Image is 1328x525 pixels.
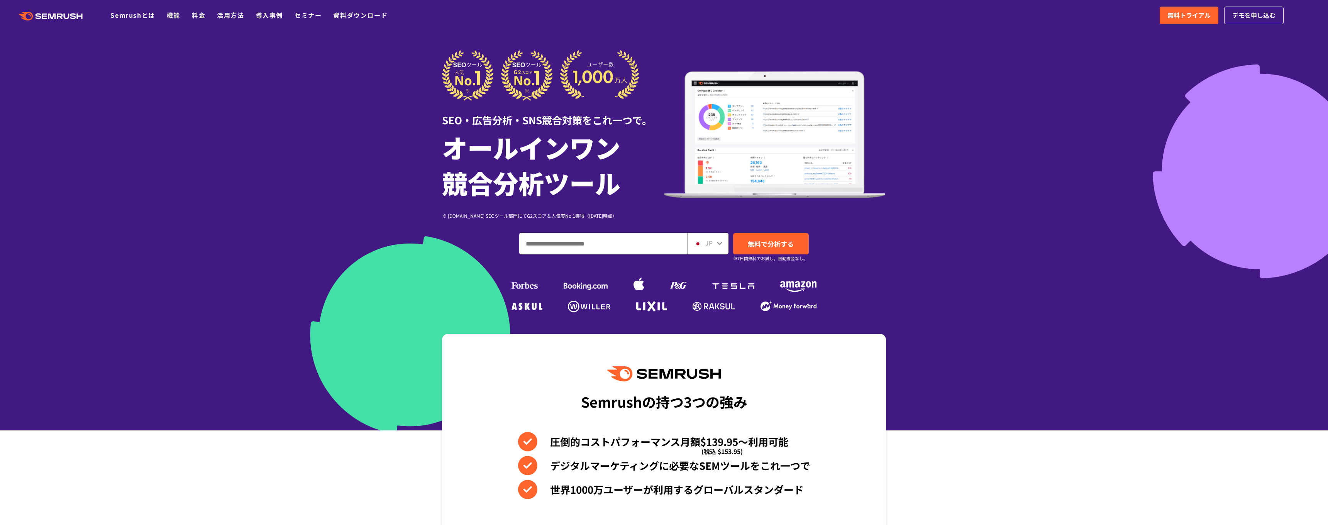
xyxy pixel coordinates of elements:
a: 導入事例 [256,10,283,20]
div: SEO・広告分析・SNS競合対策をこれ一つで。 [442,101,664,127]
span: JP [705,238,713,247]
span: 無料トライアル [1167,10,1211,20]
a: 無料で分析する [733,233,809,254]
li: 世界1000万ユーザーが利用するグローバルスタンダード [518,480,810,499]
span: (税込 $153.95) [701,442,743,461]
a: 料金 [192,10,205,20]
div: ※ [DOMAIN_NAME] SEOツール部門にてG2スコア＆人気度No.1獲得（[DATE]時点） [442,212,664,219]
li: 圧倒的コストパフォーマンス月額$139.95〜利用可能 [518,432,810,451]
h1: オールインワン 競合分析ツール [442,129,664,200]
a: 無料トライアル [1160,7,1218,24]
small: ※7日間無料でお試し。自動課金なし。 [733,255,808,262]
a: 資料ダウンロード [333,10,388,20]
a: Semrushとは [110,10,155,20]
span: デモを申し込む [1232,10,1275,20]
div: Semrushの持つ3つの強み [581,387,747,416]
a: 活用方法 [217,10,244,20]
input: ドメイン、キーワードまたはURLを入力してください [520,233,687,254]
a: 機能 [167,10,180,20]
li: デジタルマーケティングに必要なSEMツールをこれ一つで [518,456,810,475]
img: Semrush [607,366,721,381]
a: セミナー [295,10,322,20]
span: 無料で分析する [748,239,794,249]
a: デモを申し込む [1224,7,1284,24]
